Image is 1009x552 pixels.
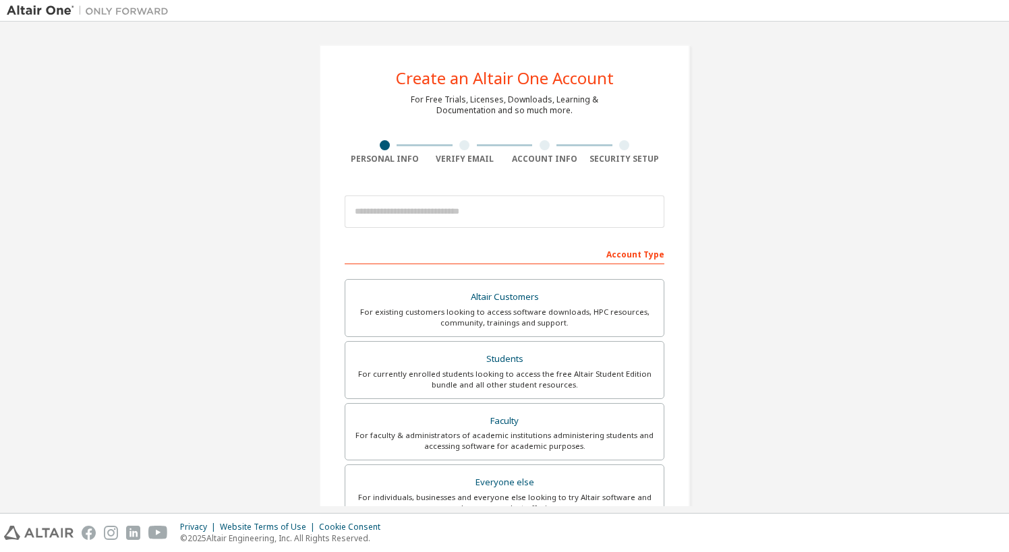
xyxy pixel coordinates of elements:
[4,526,74,540] img: altair_logo.svg
[353,288,656,307] div: Altair Customers
[396,70,614,86] div: Create an Altair One Account
[353,369,656,390] div: For currently enrolled students looking to access the free Altair Student Edition bundle and all ...
[425,154,505,164] div: Verify Email
[504,154,585,164] div: Account Info
[345,243,664,264] div: Account Type
[180,522,220,532] div: Privacy
[148,526,168,540] img: youtube.svg
[82,526,96,540] img: facebook.svg
[353,350,656,369] div: Students
[353,412,656,431] div: Faculty
[353,430,656,452] div: For faculty & administrators of academic institutions administering students and accessing softwa...
[353,473,656,492] div: Everyone else
[585,154,665,164] div: Security Setup
[353,307,656,328] div: For existing customers looking to access software downloads, HPC resources, community, trainings ...
[353,492,656,514] div: For individuals, businesses and everyone else looking to try Altair software and explore our prod...
[411,94,598,116] div: For Free Trials, Licenses, Downloads, Learning & Documentation and so much more.
[345,154,425,164] div: Personal Info
[180,532,388,544] p: © 2025 Altair Engineering, Inc. All Rights Reserved.
[104,526,118,540] img: instagram.svg
[319,522,388,532] div: Cookie Consent
[7,4,175,18] img: Altair One
[220,522,319,532] div: Website Terms of Use
[126,526,140,540] img: linkedin.svg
